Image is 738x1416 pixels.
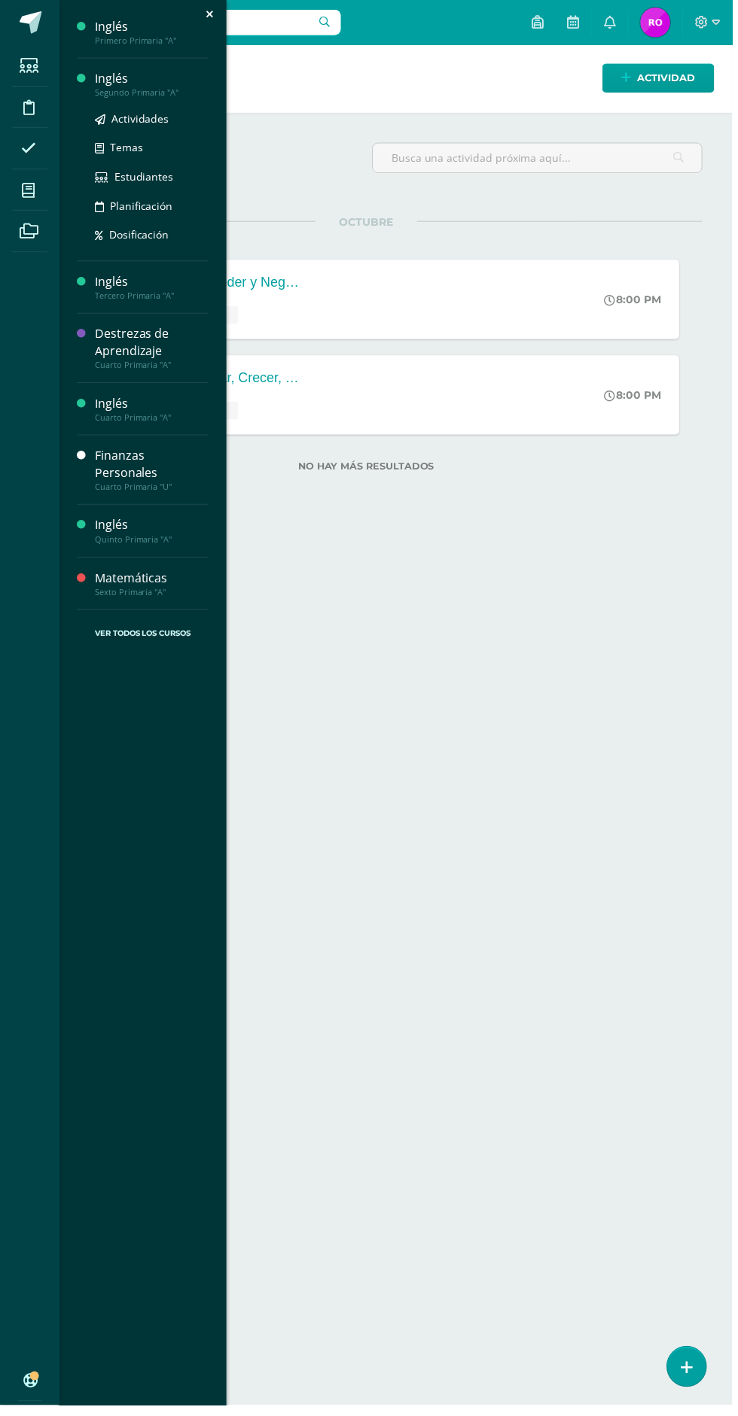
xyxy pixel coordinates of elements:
a: InglésCuarto Primaria "A" [96,398,210,426]
a: Actividades [96,111,210,128]
span: Estudiantes [115,171,175,185]
div: Quinto Primaria "A" [96,539,210,549]
a: Destrezas de AprendizajeCuarto Primaria "A" [96,328,210,373]
div: Inglés [96,521,210,538]
div: Inglés [96,398,210,415]
a: Dosificación [96,228,210,245]
a: Estudiantes [96,169,210,187]
span: Actividades [112,112,170,126]
div: Inglés [96,275,210,293]
a: MatemáticasSexto Primaria "A" [96,574,210,602]
span: Planificación [111,200,174,214]
a: InglésQuinto Primaria "A" [96,521,210,548]
div: Inglés [96,18,210,35]
div: Cuarto Primaria "A" [96,363,210,373]
div: Segundo Primaria "A" [96,88,210,99]
div: Destrezas de Aprendizaje [96,328,210,363]
a: InglésSegundo Primaria "A" [96,71,210,99]
div: Primero Primaria "A" [96,35,210,46]
div: Inglés [96,71,210,88]
div: Tercero Primaria "A" [96,293,210,303]
a: Planificación [96,199,210,216]
div: Sexto Primaria "A" [96,591,210,602]
div: Cuarto Primaria "U" [96,485,210,496]
a: Ver Todos los Cursos [78,615,210,663]
div: Cuarto Primaria "A" [96,415,210,426]
a: Temas [96,140,210,157]
div: Matemáticas [96,574,210,591]
div: Finanzas Personales [96,451,210,485]
span: Dosificación [110,229,170,244]
a: InglésPrimero Primaria "A" [96,18,210,46]
a: Finanzas PersonalesCuarto Primaria "U" [96,451,210,496]
span: Temas [111,141,144,156]
a: InglésTercero Primaria "A" [96,275,210,303]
